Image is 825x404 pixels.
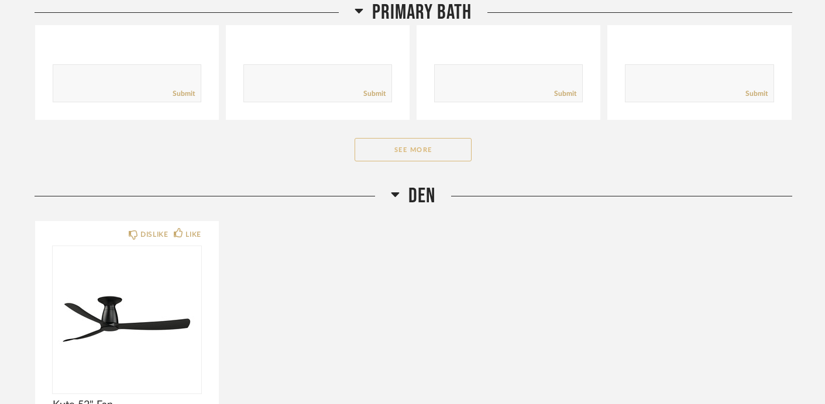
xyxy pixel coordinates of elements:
[408,184,435,209] span: Den
[140,229,168,240] div: DISLIKE
[554,89,576,99] a: Submit
[355,138,472,161] button: See More
[363,89,386,99] a: Submit
[745,89,768,99] a: Submit
[173,89,195,99] a: Submit
[53,246,201,392] img: undefined
[185,229,201,240] div: LIKE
